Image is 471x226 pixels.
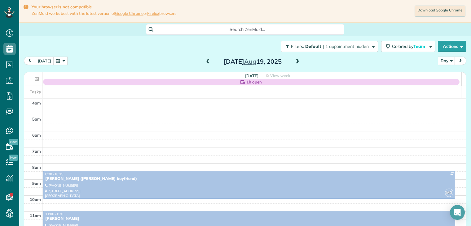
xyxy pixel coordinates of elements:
[455,57,466,65] button: next
[245,73,258,78] span: [DATE]
[305,44,322,49] span: Default
[32,11,176,16] span: ZenMaid works best with the latest version of or browsers
[9,139,18,145] span: New
[32,149,41,154] span: 7am
[32,165,41,170] span: 8am
[32,181,41,186] span: 9am
[45,216,453,221] div: [PERSON_NAME]
[323,44,369,49] span: | 1 appointment hidden
[244,58,256,65] span: Aug
[246,79,262,85] span: 1h open
[45,172,63,176] span: 8:30 - 10:15
[445,189,453,197] span: MD
[35,57,54,65] button: [DATE]
[415,6,465,17] a: Download Google Chrome
[278,41,378,52] a: Filters: Default | 1 appointment hidden
[214,58,291,65] h2: [DATE] 19, 2025
[147,11,160,16] a: Firefox
[381,41,435,52] button: Colored byTeam
[30,197,41,202] span: 10am
[438,57,455,65] button: Day
[45,212,63,216] span: 11:00 - 1:30
[30,213,41,218] span: 11am
[9,155,18,161] span: New
[270,73,290,78] span: View week
[291,44,304,49] span: Filters:
[413,44,426,49] span: Team
[30,89,41,94] span: Tasks
[32,100,41,105] span: 4am
[450,205,465,220] div: Open Intercom Messenger
[115,11,143,16] a: Google Chrome
[45,176,453,181] div: [PERSON_NAME] ([PERSON_NAME] boyfriend)
[24,57,36,65] button: prev
[32,133,41,138] span: 6am
[32,4,176,10] strong: Your browser is not compatible
[32,117,41,122] span: 5am
[438,41,466,52] button: Actions
[281,41,378,52] button: Filters: Default | 1 appointment hidden
[392,44,427,49] span: Colored by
